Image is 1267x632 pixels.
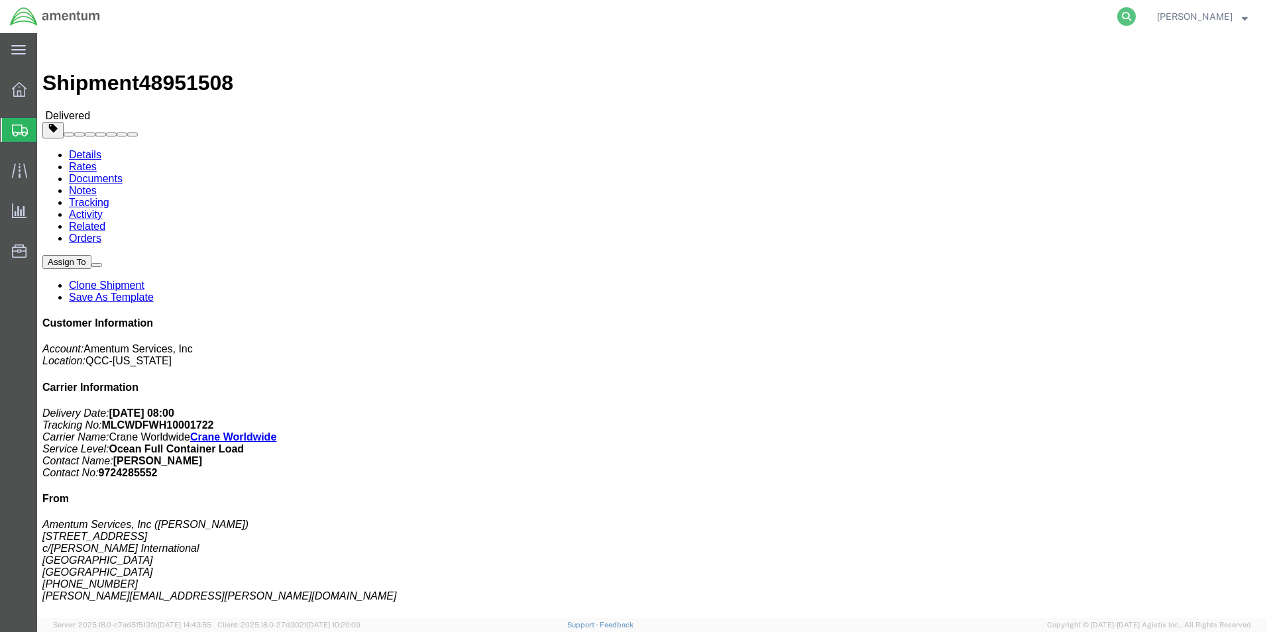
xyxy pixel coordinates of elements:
span: [DATE] 10:20:09 [307,621,360,629]
iframe: FS Legacy Container [37,33,1267,618]
img: logo [9,7,101,26]
a: Support [567,621,600,629]
span: Copyright © [DATE]-[DATE] Agistix Inc., All Rights Reserved [1047,619,1251,631]
span: Claudia Fernandez [1157,9,1233,24]
span: Server: 2025.18.0-c7ad5f513fb [53,621,211,629]
a: Feedback [600,621,633,629]
button: [PERSON_NAME] [1156,9,1248,25]
span: Client: 2025.18.0-27d3021 [217,621,360,629]
span: [DATE] 14:43:55 [158,621,211,629]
